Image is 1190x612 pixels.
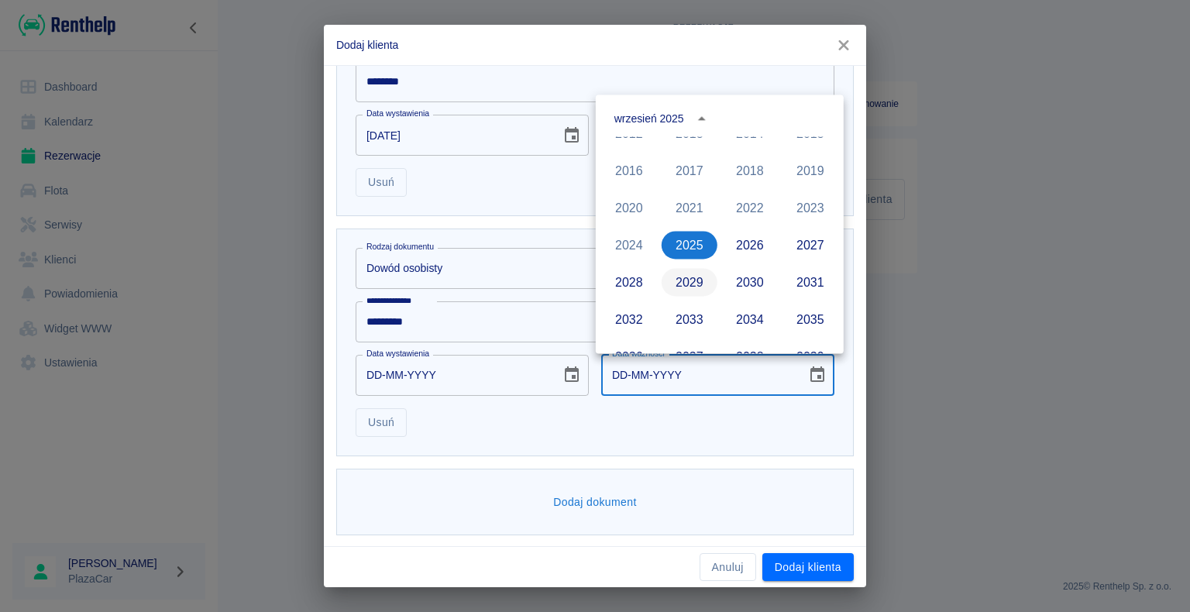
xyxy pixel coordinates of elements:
button: Choose date [556,359,587,390]
button: 2038 [722,342,778,370]
button: Dodaj dokument [547,488,643,517]
button: 2039 [782,342,838,370]
button: 2036 [601,342,657,370]
label: Rodzaj dokumentu [366,241,434,253]
button: 2032 [601,305,657,333]
label: Data ważności [612,348,665,359]
button: Choose date [802,359,833,390]
button: 2028 [601,268,657,296]
button: 2029 [662,268,717,296]
div: wrzesień 2025 [614,111,684,127]
button: 2030 [722,268,778,296]
button: 2034 [722,305,778,333]
button: 2035 [782,305,838,333]
button: 2025 [662,231,717,259]
button: 2037 [662,342,717,370]
button: 2033 [662,305,717,333]
button: 2031 [782,268,838,296]
button: Usuń [356,408,407,437]
label: Data wystawienia [366,108,429,119]
button: 2027 [782,231,838,259]
label: Data wystawienia [366,348,429,359]
input: DD-MM-YYYY [356,115,550,156]
input: DD-MM-YYYY [356,355,550,396]
div: Dowód osobisty [356,248,834,289]
button: Usuń [356,168,407,197]
button: year view is open, switch to calendar view [688,105,714,132]
h2: Dodaj klienta [324,25,866,65]
button: Anuluj [700,553,756,582]
button: Choose date, selected date is 10 wrz 2021 [556,120,587,151]
button: Dodaj klienta [762,553,854,582]
button: 2026 [722,231,778,259]
input: DD-MM-YYYY [601,355,796,396]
